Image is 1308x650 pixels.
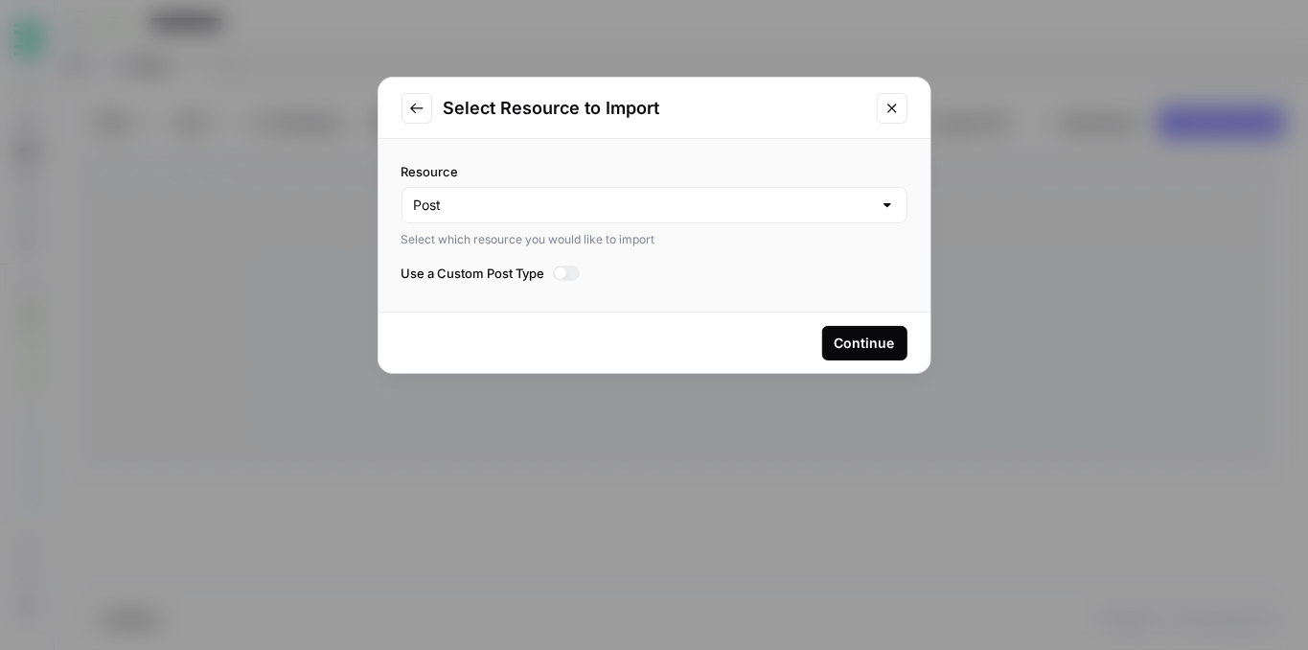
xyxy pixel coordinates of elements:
div: Select which resource you would like to import [402,231,907,248]
button: Close modal [877,93,907,124]
div: Continue [835,334,895,353]
label: Use a Custom Post Type [402,264,907,283]
input: Post [414,196,872,215]
h2: Select Resource to Import [444,95,865,122]
button: Continue [822,326,907,360]
button: Go to previous step [402,93,432,124]
label: Resource [402,162,907,181]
